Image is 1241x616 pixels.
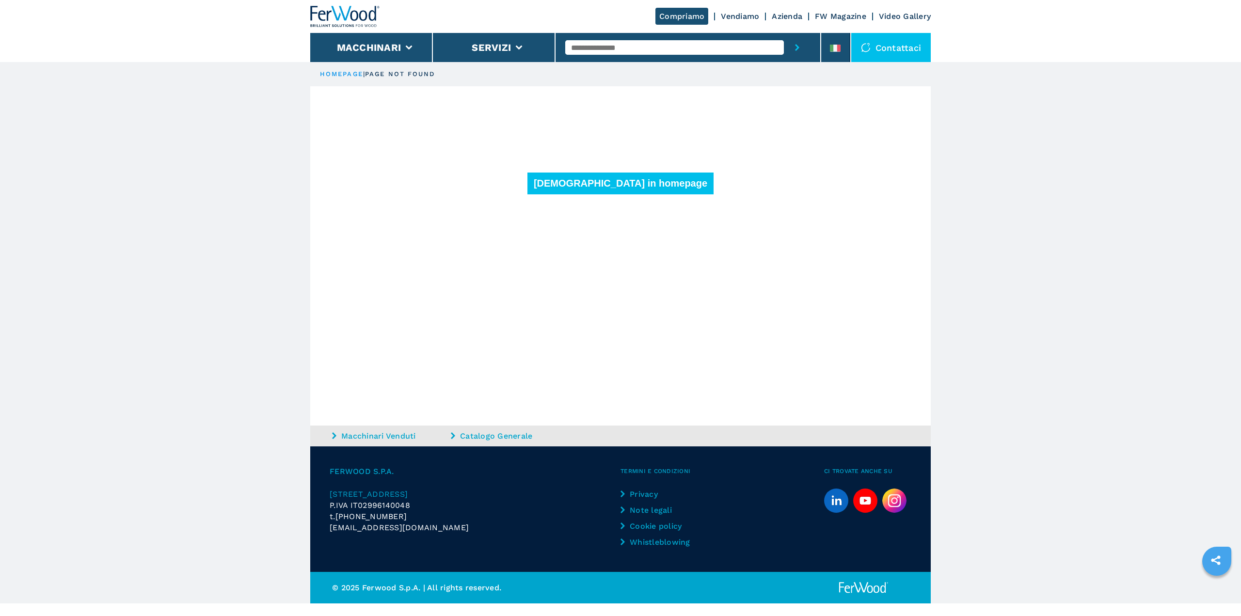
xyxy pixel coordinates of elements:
img: Ferwood [310,6,380,27]
button: Macchinari [337,42,401,53]
span: P.IVA IT02996140048 [330,501,410,510]
a: [STREET_ADDRESS] [330,489,620,500]
span: [PHONE_NUMBER] [335,511,407,522]
a: HOMEPAGE [320,70,363,78]
a: Video Gallery [879,12,931,21]
button: [DEMOGRAPHIC_DATA] in homepage [527,173,714,194]
a: Azienda [772,12,802,21]
img: Contattaci [861,43,871,52]
a: Whistleblowing [620,537,701,548]
span: Termini e condizioni [620,466,824,477]
a: Compriamo [655,8,708,25]
a: Privacy [620,489,701,500]
button: submit-button [784,33,811,62]
span: | [363,70,365,78]
a: Note legali [620,505,701,516]
a: Catalogo Generale [451,430,567,442]
iframe: Chat [1200,572,1234,609]
img: Ferwood [837,582,890,594]
span: FERWOOD S.P.A. [330,466,620,477]
a: FW Magazine [815,12,866,21]
a: Vendiamo [721,12,759,21]
p: © 2025 Ferwood S.p.A. | All rights reserved. [332,582,620,593]
p: page not found [365,70,435,79]
a: Macchinari Venduti [332,430,448,442]
img: Instagram [882,489,907,513]
button: Servizi [472,42,511,53]
a: youtube [853,489,877,513]
div: Contattaci [851,33,931,62]
span: Ci trovate anche su [824,466,911,477]
span: [STREET_ADDRESS] [330,490,408,499]
div: t. [330,511,620,522]
a: sharethis [1204,548,1228,572]
a: linkedin [824,489,848,513]
p: La pagina non è stata trovata [310,123,931,137]
a: Cookie policy [620,521,701,532]
span: [EMAIL_ADDRESS][DOMAIN_NAME] [330,522,469,533]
